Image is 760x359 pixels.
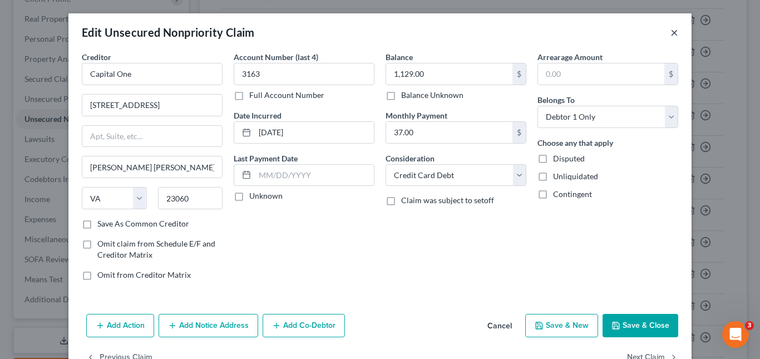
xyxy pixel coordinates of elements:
label: Monthly Payment [386,110,447,121]
span: Claim was subject to setoff [401,195,494,205]
button: × [670,26,678,39]
input: MM/DD/YYYY [255,122,374,143]
input: Enter address... [82,95,222,116]
input: Apt, Suite, etc... [82,126,222,147]
span: Omit claim from Schedule E/F and Creditor Matrix [97,239,215,259]
button: Add Action [86,314,154,337]
input: 0.00 [386,122,512,143]
button: Save & Close [603,314,678,337]
button: Add Notice Address [159,314,258,337]
input: 0.00 [386,63,512,85]
input: Search creditor by name... [82,63,223,85]
label: Choose any that apply [537,137,613,149]
span: 3 [745,321,754,330]
input: Enter zip... [158,187,223,209]
label: Balance [386,51,413,63]
button: Add Co-Debtor [263,314,345,337]
label: Balance Unknown [401,90,463,101]
input: MM/DD/YYYY [255,165,374,186]
div: $ [664,63,678,85]
label: Arrearage Amount [537,51,603,63]
div: $ [512,122,526,143]
label: Date Incurred [234,110,282,121]
label: Account Number (last 4) [234,51,318,63]
label: Full Account Number [249,90,324,101]
label: Last Payment Date [234,153,298,164]
div: $ [512,63,526,85]
label: Consideration [386,153,435,164]
label: Save As Common Creditor [97,218,189,229]
div: Edit Unsecured Nonpriority Claim [82,24,255,40]
input: XXXX [234,63,374,85]
input: 0.00 [538,63,664,85]
span: Disputed [553,154,585,163]
button: Save & New [525,314,598,337]
button: Cancel [478,315,521,337]
span: Creditor [82,52,111,62]
iframe: Intercom live chat [722,321,749,348]
span: Unliquidated [553,171,598,181]
span: Omit from Creditor Matrix [97,270,191,279]
span: Belongs To [537,95,575,105]
input: Enter city... [82,156,222,178]
label: Unknown [249,190,283,201]
span: Contingent [553,189,592,199]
